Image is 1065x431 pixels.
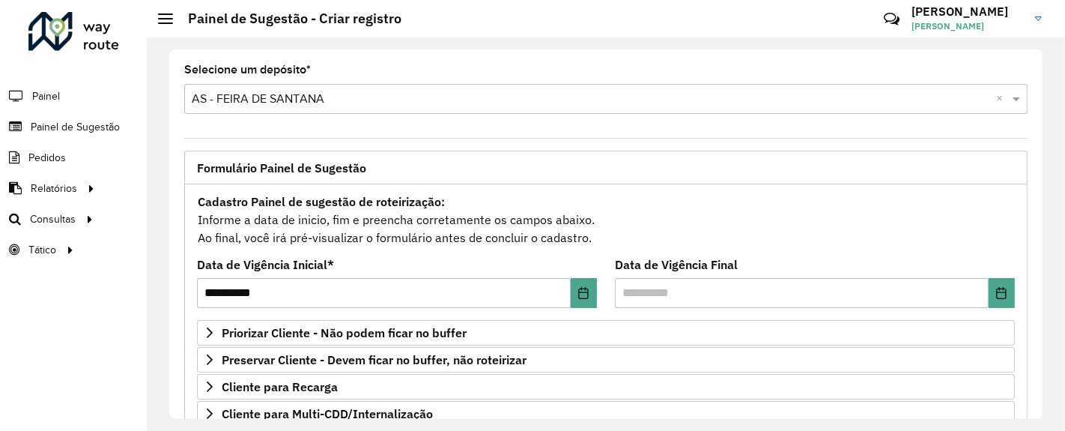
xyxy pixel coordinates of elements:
a: Priorizar Cliente - Não podem ficar no buffer [197,320,1015,346]
span: Cliente para Recarga [222,381,338,393]
label: Data de Vigência Inicial [197,256,334,274]
span: Preservar Cliente - Devem ficar no buffer, não roteirizar [222,354,527,366]
span: Consultas [30,211,76,227]
button: Choose Date [989,278,1015,308]
h2: Painel de Sugestão - Criar registro [173,10,401,27]
span: Pedidos [28,150,66,166]
button: Choose Date [571,278,597,308]
label: Selecione um depósito [184,61,311,79]
span: [PERSON_NAME] [911,19,1024,33]
span: Formulário Painel de Sugestão [197,162,366,174]
a: Cliente para Recarga [197,374,1015,400]
label: Data de Vigência Final [615,256,738,274]
span: Painel [32,88,60,104]
a: Cliente para Multi-CDD/Internalização [197,401,1015,427]
h3: [PERSON_NAME] [911,4,1024,19]
span: Painel de Sugestão [31,119,120,135]
span: Clear all [996,90,1009,108]
span: Tático [28,242,56,258]
strong: Cadastro Painel de sugestão de roteirização: [198,194,445,209]
span: Relatórios [31,181,77,196]
span: Priorizar Cliente - Não podem ficar no buffer [222,327,467,339]
a: Contato Rápido [876,3,908,35]
a: Preservar Cliente - Devem ficar no buffer, não roteirizar [197,347,1015,373]
span: Cliente para Multi-CDD/Internalização [222,408,433,420]
div: Informe a data de inicio, fim e preencha corretamente os campos abaixo. Ao final, você irá pré-vi... [197,192,1015,247]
